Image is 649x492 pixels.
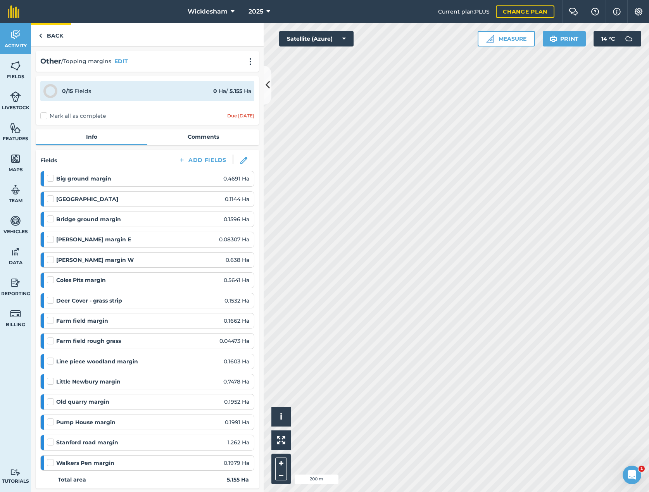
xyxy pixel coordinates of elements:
[10,215,21,227] img: svg+xml;base64,PD94bWwgdmVyc2lvbj0iMS4wIiBlbmNvZGluZz0idXRmLTgiPz4KPCEtLSBHZW5lcmF0b3I6IEFkb2JlIE...
[61,57,111,65] span: / Topping margins
[8,5,19,18] img: fieldmargin Logo
[56,337,121,345] strong: Farm field rough grass
[224,276,249,284] span: 0.5641 Ha
[623,466,641,484] iframe: Intercom live chat
[40,112,106,120] label: Mark all as complete
[438,7,490,16] span: Current plan : PLUS
[10,469,21,476] img: svg+xml;base64,PD94bWwgdmVyc2lvbj0iMS4wIiBlbmNvZGluZz0idXRmLTgiPz4KPCEtLSBHZW5lcmF0b3I6IEFkb2JlIE...
[225,195,249,203] span: 0.1144 Ha
[56,459,114,467] strong: Walkers Pen margin
[56,195,118,203] strong: [GEOGRAPHIC_DATA]
[10,122,21,134] img: svg+xml;base64,PHN2ZyB4bWxucz0iaHR0cDovL3d3dy53My5vcmcvMjAwMC9zdmciIHdpZHRoPSI1NiIgaGVpZ2h0PSI2MC...
[550,34,557,43] img: svg+xml;base64,PHN2ZyB4bWxucz0iaHR0cDovL3d3dy53My5vcmcvMjAwMC9zdmciIHdpZHRoPSIxOSIgaGVpZ2h0PSIyNC...
[569,8,578,15] img: Two speech bubbles overlapping with the left bubble in the forefront
[594,31,641,46] button: 14 °C
[230,88,242,95] strong: 5.155
[224,357,249,366] span: 0.1603 Ha
[36,129,147,144] a: Info
[226,256,249,264] span: 0.638 Ha
[62,87,91,95] div: Fields
[31,23,71,46] a: Back
[56,235,131,244] strong: [PERSON_NAME] margin E
[10,60,21,72] img: svg+xml;base64,PHN2ZyB4bWxucz0iaHR0cDovL3d3dy53My5vcmcvMjAwMC9zdmciIHdpZHRoPSI1NiIgaGVpZ2h0PSI2MC...
[225,418,249,427] span: 0.1991 Ha
[227,475,249,484] strong: 5.155 Ha
[279,31,354,46] button: Satellite (Azure)
[114,57,128,65] button: EDIT
[56,296,122,305] strong: Deer Cover - grass strip
[639,466,645,472] span: 1
[277,436,285,444] img: Four arrows, one pointing top left, one top right, one bottom right and the last bottom left
[224,459,249,467] span: 0.1979 Ha
[634,8,643,15] img: A cog icon
[56,397,109,406] strong: Old quarry margin
[621,31,637,46] img: svg+xml;base64,PD94bWwgdmVyc2lvbj0iMS4wIiBlbmNvZGluZz0idXRmLTgiPz4KPCEtLSBHZW5lcmF0b3I6IEFkb2JlIE...
[39,31,42,40] img: svg+xml;base64,PHN2ZyB4bWxucz0iaHR0cDovL3d3dy53My5vcmcvMjAwMC9zdmciIHdpZHRoPSI5IiBoZWlnaHQ9IjI0Ii...
[496,5,554,18] a: Change plan
[223,377,249,386] span: 0.7478 Ha
[56,438,118,447] strong: Stanford road margin
[240,157,247,164] img: svg+xml;base64,PHN2ZyB3aWR0aD0iMTgiIGhlaWdodD0iMTgiIHZpZXdCb3g9IjAgMCAxOCAxOCIgZmlsbD0ibm9uZSIgeG...
[56,215,121,224] strong: Bridge ground margin
[280,412,282,421] span: i
[172,155,233,165] button: Add Fields
[543,31,586,46] button: Print
[56,276,106,284] strong: Coles Pits margin
[224,215,249,224] span: 0.1596 Ha
[10,277,21,289] img: svg+xml;base64,PD94bWwgdmVyc2lvbj0iMS4wIiBlbmNvZGluZz0idXRmLTgiPz4KPCEtLSBHZW5lcmF0b3I6IEFkb2JlIE...
[58,475,86,484] strong: Total area
[10,308,21,320] img: svg+xml;base64,PD94bWwgdmVyc2lvbj0iMS4wIiBlbmNvZGluZz0idXRmLTgiPz4KPCEtLSBHZW5lcmF0b3I6IEFkb2JlIE...
[224,317,249,325] span: 0.1662 Ha
[10,153,21,165] img: svg+xml;base64,PHN2ZyB4bWxucz0iaHR0cDovL3d3dy53My5vcmcvMjAwMC9zdmciIHdpZHRoPSI1NiIgaGVpZ2h0PSI2MC...
[486,35,494,43] img: Ruler icon
[219,235,249,244] span: 0.08307 Ha
[213,88,217,95] strong: 0
[10,91,21,103] img: svg+xml;base64,PD94bWwgdmVyc2lvbj0iMS4wIiBlbmNvZGluZz0idXRmLTgiPz4KPCEtLSBHZW5lcmF0b3I6IEFkb2JlIE...
[10,184,21,196] img: svg+xml;base64,PD94bWwgdmVyc2lvbj0iMS4wIiBlbmNvZGluZz0idXRmLTgiPz4KPCEtLSBHZW5lcmF0b3I6IEFkb2JlIE...
[10,29,21,41] img: svg+xml;base64,PD94bWwgdmVyc2lvbj0iMS4wIiBlbmNvZGluZz0idXRmLTgiPz4KPCEtLSBHZW5lcmF0b3I6IEFkb2JlIE...
[601,31,615,46] span: 14 ° C
[275,469,287,480] button: –
[10,246,21,258] img: svg+xml;base64,PD94bWwgdmVyc2lvbj0iMS4wIiBlbmNvZGluZz0idXRmLTgiPz4KPCEtLSBHZW5lcmF0b3I6IEFkb2JlIE...
[62,88,73,95] strong: 0 / 15
[56,174,111,183] strong: Big ground margin
[56,418,116,427] strong: Pump House margin
[219,337,249,345] span: 0.04473 Ha
[227,113,254,119] div: Due [DATE]
[56,256,134,264] strong: [PERSON_NAME] margin W
[246,58,255,65] img: svg+xml;base64,PHN2ZyB4bWxucz0iaHR0cDovL3d3dy53My5vcmcvMjAwMC9zdmciIHdpZHRoPSIyMCIgaGVpZ2h0PSIyNC...
[213,87,251,95] div: Ha / Ha
[224,397,249,406] span: 0.1952 Ha
[56,317,108,325] strong: Farm field margin
[223,174,249,183] span: 0.4691 Ha
[228,438,249,447] span: 1.262 Ha
[275,458,287,469] button: +
[56,357,138,366] strong: Line piece woodland margin
[613,7,621,16] img: svg+xml;base64,PHN2ZyB4bWxucz0iaHR0cDovL3d3dy53My5vcmcvMjAwMC9zdmciIHdpZHRoPSIxNyIgaGVpZ2h0PSIxNy...
[271,407,291,427] button: i
[224,296,249,305] span: 0.1532 Ha
[40,156,57,165] h4: Fields
[590,8,600,15] img: A question mark icon
[40,56,61,67] h2: Other
[56,377,121,386] strong: Little Newbury margin
[249,7,263,16] span: 2025
[188,7,228,16] span: Wicklesham
[478,31,535,46] button: Measure
[147,129,259,144] a: Comments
